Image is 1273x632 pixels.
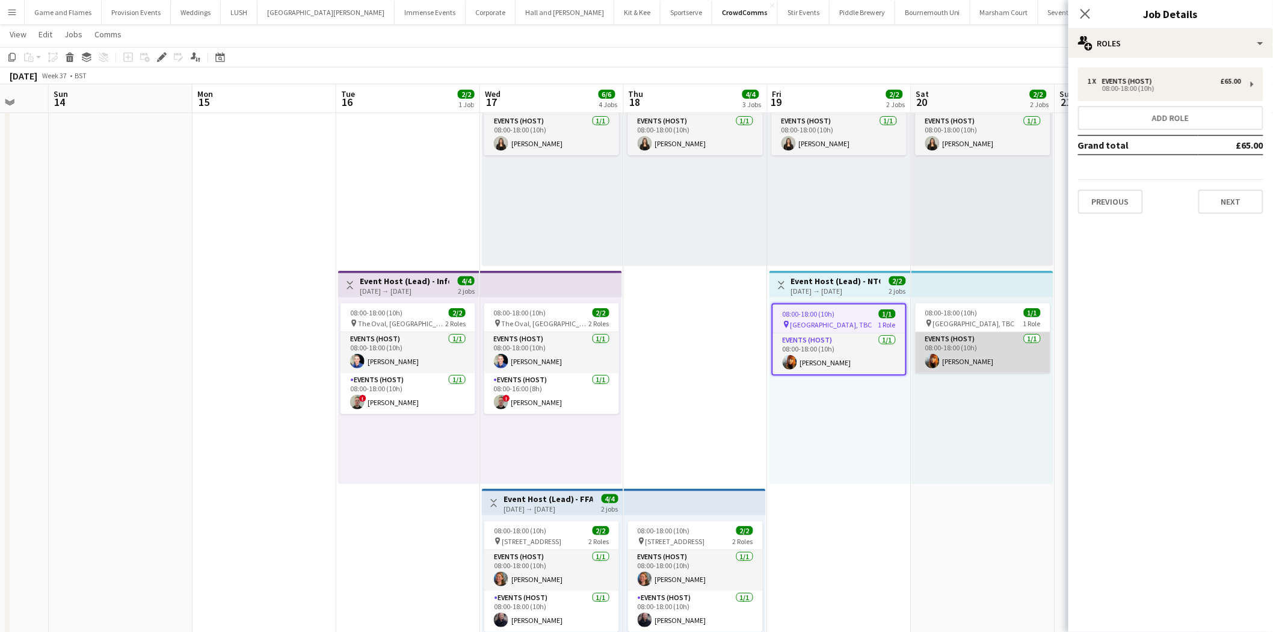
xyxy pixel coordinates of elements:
span: 2/2 [458,90,475,99]
span: [STREET_ADDRESS] [502,537,561,546]
div: [DATE] → [DATE] [791,287,881,296]
span: Mon [197,88,213,99]
span: 18 [627,95,644,109]
span: 4/4 [602,494,618,503]
span: 2/2 [886,90,903,99]
button: Previous [1078,190,1143,214]
span: ! [503,395,510,402]
td: Grand total [1078,135,1198,155]
span: 08:00-18:00 (10h) [638,526,690,535]
span: 1/1 [879,309,896,318]
div: [DATE] → [DATE] [504,504,593,513]
span: Week 37 [40,71,70,80]
span: 08:00-18:00 (10h) [350,308,402,317]
app-card-role: Events (Host)1/108:00-18:00 (10h)[PERSON_NAME] [484,332,619,373]
app-card-role: Events (Host)1/108:00-18:00 (10h)[PERSON_NAME] [916,332,1050,373]
span: Sat [916,88,929,99]
span: 2/2 [449,308,466,317]
div: 1 x [1088,77,1102,85]
span: 1/1 [1024,308,1041,317]
span: [GEOGRAPHIC_DATA], TBC [791,320,872,329]
span: Fri [772,88,782,99]
div: Events (Host) [1102,77,1157,85]
span: 2/2 [736,526,753,535]
span: 2/2 [1030,90,1047,99]
div: 2 Jobs [1031,100,1049,109]
div: BST [75,71,87,80]
span: Comms [94,29,122,40]
app-job-card: 08:00-18:00 (10h)2/2 [STREET_ADDRESS]2 RolesEvents (Host)1/108:00-18:00 (10h)[PERSON_NAME]Events ... [628,521,763,632]
button: LUSH [221,1,257,24]
span: 08:00-18:00 (10h) [925,308,978,317]
app-card-role: Events (Host)1/108:00-18:00 (10h)[PERSON_NAME] [628,550,763,591]
span: 21 [1058,95,1074,109]
span: Thu [629,88,644,99]
span: Edit [39,29,52,40]
a: Comms [90,26,126,42]
a: Jobs [60,26,87,42]
div: 1 Job [458,100,474,109]
span: 2/2 [593,526,609,535]
button: CrowdComms [712,1,778,24]
div: £65.00 [1221,77,1241,85]
a: Edit [34,26,57,42]
button: Stir Events [778,1,830,24]
div: 4 Jobs [599,100,618,109]
app-job-card: 08:00-18:00 (10h)1/1 [GEOGRAPHIC_DATA], TBC1 RoleEvents (Host)1/108:00-18:00 (10h)[PERSON_NAME] [916,85,1050,155]
app-card-role: Events (Host)1/108:00-18:00 (10h)[PERSON_NAME] [628,114,763,155]
app-job-card: 08:00-18:00 (10h)2/2 The Oval, [GEOGRAPHIC_DATA]2 RolesEvents (Host)1/108:00-18:00 (10h)[PERSON_N... [341,303,475,414]
button: Add role [1078,106,1263,130]
div: 2 jobs [458,285,475,296]
app-job-card: 08:00-18:00 (10h)1/1 [GEOGRAPHIC_DATA], TBC1 RoleEvents (Host)1/108:00-18:00 (10h)[PERSON_NAME] [772,85,907,155]
span: Tue [341,88,355,99]
span: 15 [196,95,213,109]
div: 3 Jobs [743,100,762,109]
button: Immense Events [395,1,466,24]
app-job-card: 08:00-18:00 (10h)1/1 [GEOGRAPHIC_DATA], TBC1 RoleEvents (Host)1/108:00-18:00 (10h)[PERSON_NAME] [484,85,619,155]
button: Piddle Brewery [830,1,895,24]
app-card-role: Events (Host)1/108:00-16:00 (8h)![PERSON_NAME] [484,373,619,414]
button: Kit & Kee [614,1,661,24]
span: 4/4 [458,276,475,285]
span: [GEOGRAPHIC_DATA], TBC [933,319,1015,328]
span: 19 [771,95,782,109]
span: Sun [1060,88,1074,99]
h3: Event Host (Lead) - NTCP [GEOGRAPHIC_DATA] [791,276,881,287]
div: 2 Jobs [887,100,905,109]
app-card-role: Events (Host)1/108:00-18:00 (10h)[PERSON_NAME] [484,591,619,632]
span: The Oval, [GEOGRAPHIC_DATA] [358,319,445,328]
span: 20 [914,95,929,109]
app-job-card: 08:00-18:00 (10h)1/1 [GEOGRAPHIC_DATA], TBC1 RoleEvents (Host)1/108:00-18:00 (10h)[PERSON_NAME] [916,303,1050,373]
div: 08:00-18:00 (10h)1/1 [GEOGRAPHIC_DATA], TBC1 RoleEvents (Host)1/108:00-18:00 (10h)[PERSON_NAME] [772,303,907,376]
span: 2 Roles [445,319,466,328]
button: Hall and [PERSON_NAME] [516,1,614,24]
button: [GEOGRAPHIC_DATA][PERSON_NAME] [257,1,395,24]
span: 14 [52,95,68,109]
app-card-role: Events (Host)1/108:00-18:00 (10h)[PERSON_NAME] [628,591,763,632]
span: ! [359,395,366,402]
span: 16 [339,95,355,109]
span: View [10,29,26,40]
app-job-card: 08:00-18:00 (10h)2/2 [STREET_ADDRESS]2 RolesEvents (Host)1/108:00-18:00 (10h)[PERSON_NAME]Events ... [484,521,619,632]
span: Sun [54,88,68,99]
app-card-role: Events (Host)1/108:00-18:00 (10h)[PERSON_NAME] [341,332,475,373]
app-card-role: Events (Host)1/108:00-18:00 (10h)[PERSON_NAME] [484,114,619,155]
button: Bournemouth Uni [895,1,970,24]
span: 17 [483,95,501,109]
app-card-role: Events (Host)1/108:00-18:00 (10h)[PERSON_NAME] [773,333,905,374]
h3: Event Host (Lead) - FFA [504,494,593,504]
span: [STREET_ADDRESS] [646,537,705,546]
button: Weddings [171,1,221,24]
app-card-role: Events (Host)1/108:00-18:00 (10h)[PERSON_NAME] [772,114,907,155]
app-job-card: 08:00-18:00 (10h)2/2 The Oval, [GEOGRAPHIC_DATA]2 RolesEvents (Host)1/108:00-18:00 (10h)[PERSON_N... [484,303,619,414]
button: Next [1198,190,1263,214]
span: 2 Roles [733,537,753,546]
h3: Event Host (Lead) - Informatica [360,276,449,287]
